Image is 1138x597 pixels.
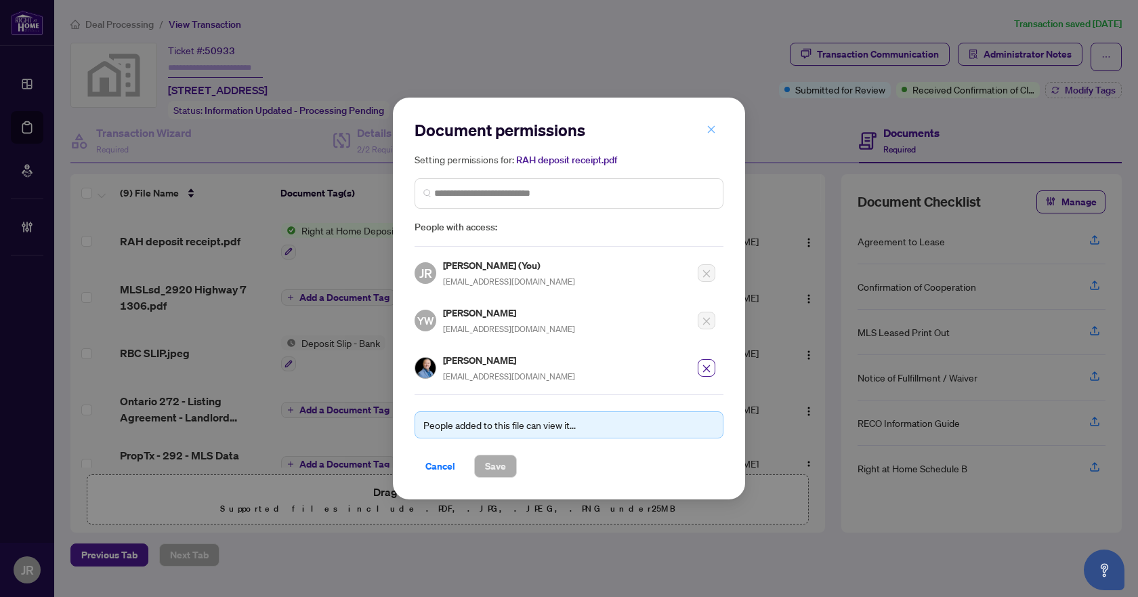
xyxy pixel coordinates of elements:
div: People added to this file can view it... [423,417,715,432]
h5: [PERSON_NAME] (You) [443,258,575,273]
span: [EMAIL_ADDRESS][DOMAIN_NAME] [443,324,575,334]
span: YW [417,312,434,329]
img: search_icon [423,189,431,197]
button: Cancel [415,455,466,478]
img: Profile Icon [415,358,436,378]
span: JR [419,264,432,283]
button: Open asap [1084,550,1124,590]
button: Save [474,455,517,478]
span: [EMAIL_ADDRESS][DOMAIN_NAME] [443,276,575,287]
span: Cancel [425,455,455,477]
span: People with access: [415,220,723,235]
span: RAH deposit receipt.pdf [516,154,617,166]
h5: [PERSON_NAME] [443,352,575,368]
h2: Document permissions [415,119,723,141]
h5: [PERSON_NAME] [443,305,575,321]
h5: Setting permissions for: [415,152,723,167]
span: close [702,364,711,373]
span: [EMAIL_ADDRESS][DOMAIN_NAME] [443,371,575,382]
span: close [707,125,716,134]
